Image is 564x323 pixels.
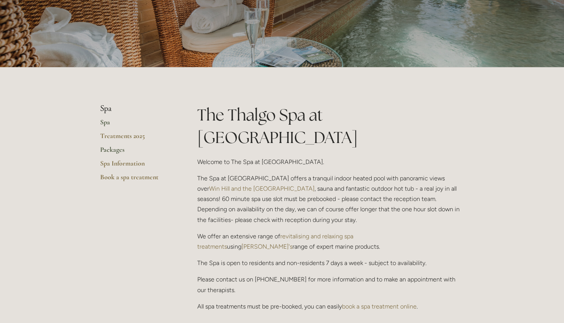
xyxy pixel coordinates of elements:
p: The Spa at [GEOGRAPHIC_DATA] offers a tranquil indoor heated pool with panoramic views over , sau... [197,173,464,225]
h1: The Thalgo Spa at [GEOGRAPHIC_DATA] [197,104,464,149]
a: Book a spa treatment [100,173,173,186]
a: Spa Information [100,159,173,173]
p: We offer an extensive range of using range of expert marine products. [197,231,464,252]
a: Treatments 2025 [100,132,173,145]
a: book a spa treatment online [342,303,417,310]
li: Spa [100,104,173,114]
a: Spa [100,118,173,132]
p: Welcome to The Spa at [GEOGRAPHIC_DATA]. [197,157,464,167]
p: Please contact us on [PHONE_NUMBER] for more information and to make an appointment with our ther... [197,274,464,295]
p: The Spa is open to residents and non-residents 7 days a week - subject to availability. [197,258,464,268]
a: Win Hill and the [GEOGRAPHIC_DATA] [209,185,315,192]
a: [PERSON_NAME]'s [241,243,292,250]
a: Packages [100,145,173,159]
